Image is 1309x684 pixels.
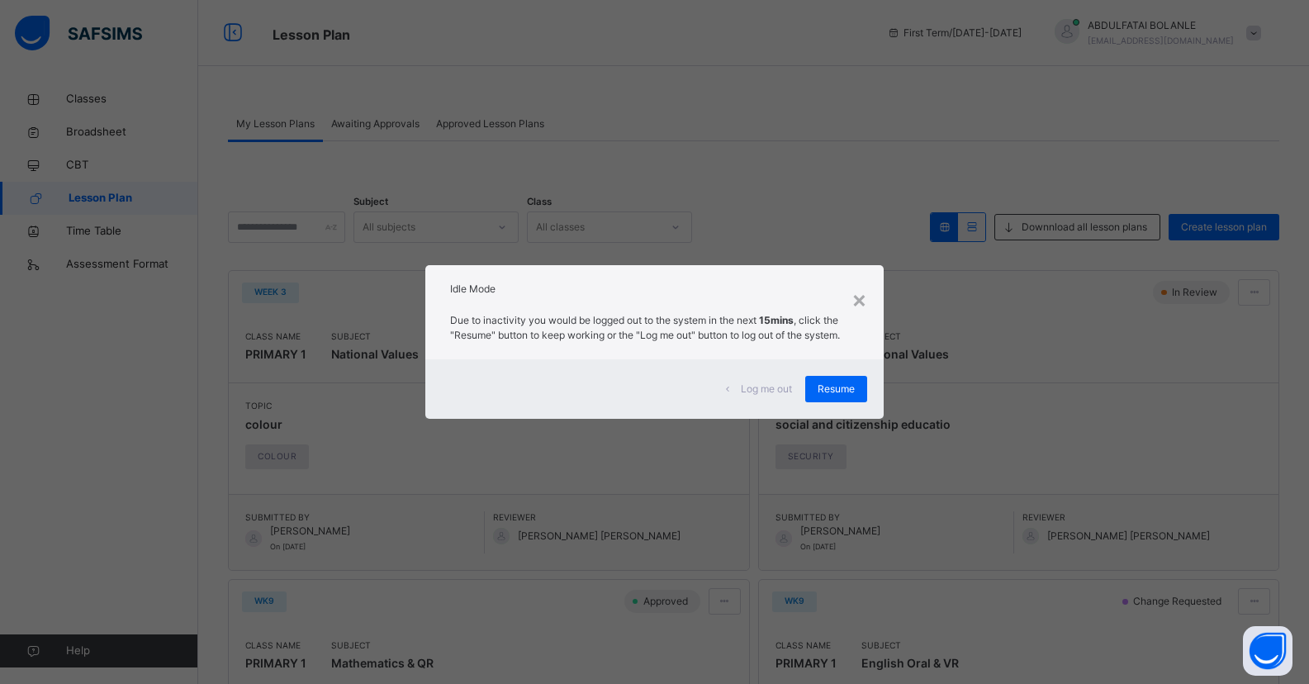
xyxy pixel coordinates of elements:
[450,313,859,343] p: Due to inactivity you would be logged out to the system in the next , click the "Resume" button t...
[818,382,855,397] span: Resume
[1243,626,1292,676] button: Open asap
[741,382,792,397] span: Log me out
[851,282,867,316] div: ×
[759,314,794,326] strong: 15mins
[450,282,859,297] h2: Idle Mode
